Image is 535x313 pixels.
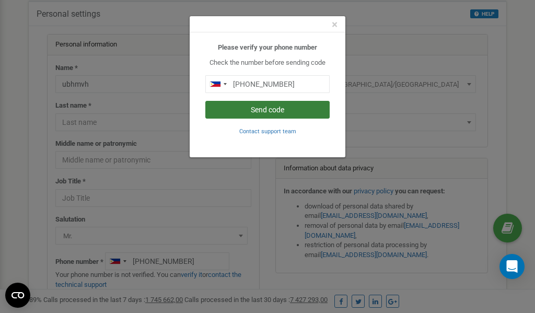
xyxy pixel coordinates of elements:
div: Telephone country code [206,76,230,92]
p: Check the number before sending code [205,58,330,68]
span: × [332,18,338,31]
input: 0905 123 4567 [205,75,330,93]
button: Close [332,19,338,30]
div: Open Intercom Messenger [499,254,525,279]
b: Please verify your phone number [218,43,317,51]
small: Contact support team [239,128,296,135]
a: Contact support team [239,127,296,135]
button: Send code [205,101,330,119]
button: Open CMP widget [5,283,30,308]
